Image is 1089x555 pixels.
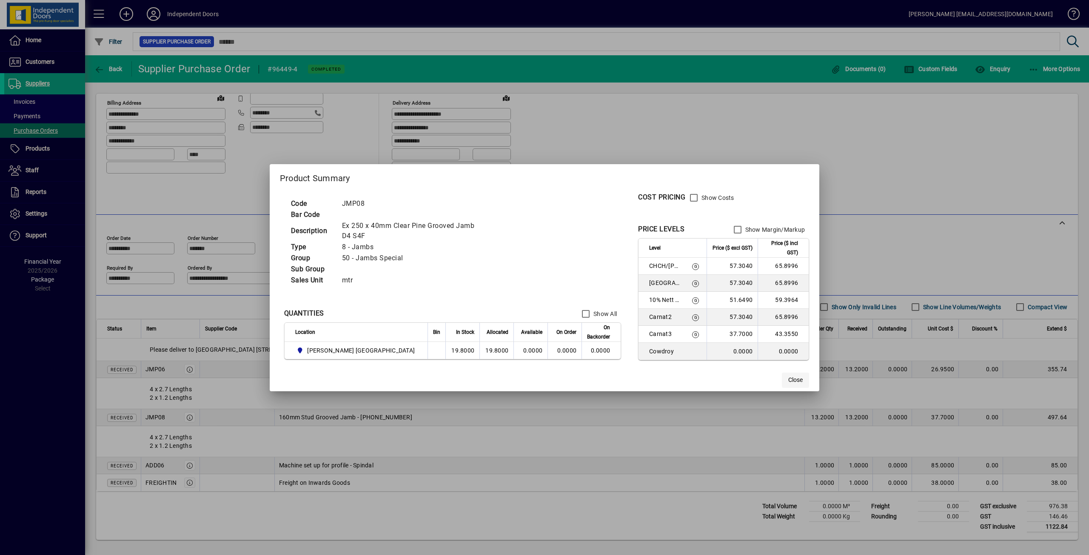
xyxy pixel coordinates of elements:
[758,326,809,343] td: 43.3550
[287,264,338,275] td: Sub Group
[479,342,513,359] td: 19.8000
[557,347,577,354] span: 0.0000
[287,275,338,286] td: Sales Unit
[295,327,315,337] span: Location
[649,243,661,253] span: Level
[338,275,493,286] td: mtr
[707,326,758,343] td: 37.7000
[338,253,493,264] td: 50 - Jambs Special
[782,373,809,388] button: Close
[338,198,493,209] td: JMP08
[287,242,338,253] td: Type
[707,258,758,275] td: 57.3040
[287,220,338,242] td: Description
[707,292,758,309] td: 51.6490
[433,327,440,337] span: Bin
[592,310,617,318] label: Show All
[700,194,734,202] label: Show Costs
[582,342,621,359] td: 0.0000
[270,164,819,189] h2: Product Summary
[788,376,803,384] span: Close
[758,309,809,326] td: 65.8996
[587,323,610,342] span: On Backorder
[445,342,479,359] td: 19.8000
[649,313,680,321] span: Carnat2
[649,330,680,338] span: Carnat3
[763,239,798,257] span: Price ($ incl GST)
[758,275,809,292] td: 65.8996
[556,327,576,337] span: On Order
[649,262,680,270] span: CHCH/[PERSON_NAME]
[521,327,542,337] span: Available
[338,242,493,253] td: 8 - Jambs
[295,345,418,356] span: Cromwell Central Otago
[707,309,758,326] td: 57.3040
[758,343,809,360] td: 0.0000
[638,192,685,202] div: COST PRICING
[287,209,338,220] td: Bar Code
[284,308,324,319] div: QUANTITIES
[638,224,684,234] div: PRICE LEVELS
[649,296,680,304] span: 10% Nett list
[456,327,474,337] span: In Stock
[707,275,758,292] td: 57.3040
[758,258,809,275] td: 65.8996
[307,346,415,355] span: [PERSON_NAME] [GEOGRAPHIC_DATA]
[287,253,338,264] td: Group
[758,292,809,309] td: 59.3964
[487,327,508,337] span: Allocated
[649,279,680,287] span: [GEOGRAPHIC_DATA]
[513,342,547,359] td: 0.0000
[707,343,758,360] td: 0.0000
[649,347,680,356] span: Cowdroy
[287,198,338,209] td: Code
[338,220,493,242] td: Ex 250 x 40mm Clear Pine Grooved Jamb D4 S4F
[713,243,753,253] span: Price ($ excl GST)
[744,225,805,234] label: Show Margin/Markup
